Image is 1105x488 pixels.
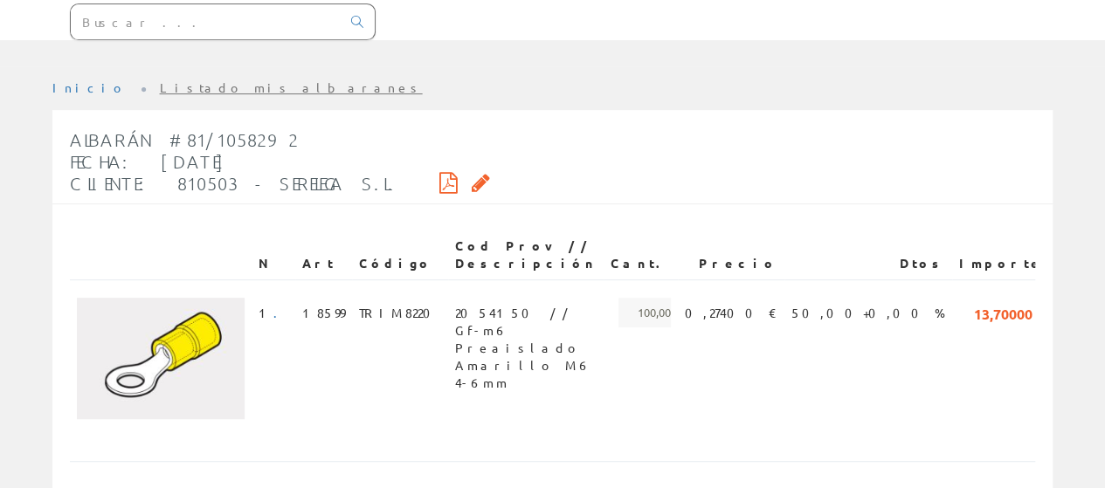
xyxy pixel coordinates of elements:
span: 50,00+0,00 % [791,298,945,327]
span: 100,00 [618,298,671,327]
th: Código [352,230,448,279]
a: Listado mis albaranes [160,79,423,95]
span: 13,70000 € [974,298,1044,327]
span: TRIM8220 [359,298,441,327]
th: Cod Prov // Descripción [448,230,604,279]
th: Dtos [784,230,952,279]
i: Descargar PDF [439,176,458,189]
th: Cant. [604,230,678,279]
input: Buscar ... [71,4,341,39]
img: Foto artículo (192x138.66666666667) [77,298,245,419]
a: Inicio [52,79,127,95]
span: 0,27400 € [685,298,777,327]
th: Importe [952,230,1051,279]
span: 1 [259,298,288,327]
span: Albarán #81/1058292 Fecha: [DATE] Cliente: 810503 - SERELEGA S.L. [70,129,397,194]
span: 2054150 // Gf-m6 Preaislado Amarillo M6 4-6mm [455,298,597,327]
th: Art [295,230,352,279]
i: Solicitar por email copia firmada [472,176,490,189]
span: 18599 [302,298,345,327]
th: N [252,230,295,279]
a: . [273,305,288,320]
th: Precio [678,230,784,279]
